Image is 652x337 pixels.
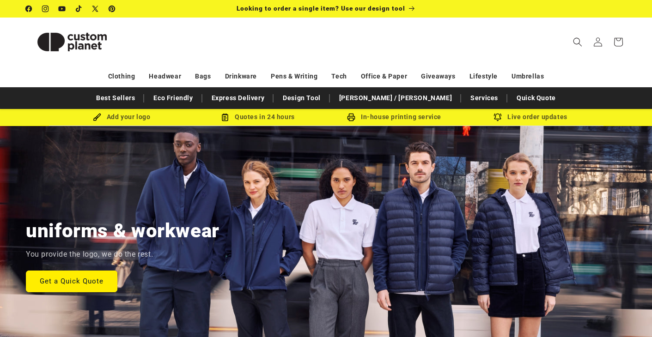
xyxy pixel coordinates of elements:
div: Live order updates [463,111,599,123]
div: In-house printing service [326,111,463,123]
a: Headwear [149,68,181,84]
a: Custom Planet [22,18,122,66]
a: Express Delivery [207,90,269,106]
a: Office & Paper [361,68,407,84]
div: Quotes in 24 hours [190,111,326,123]
div: Add your logo [54,111,190,123]
a: Bags [195,68,211,84]
a: Clothing [108,68,135,84]
a: Pens & Writing [271,68,317,84]
a: Giveaways [421,68,455,84]
a: Umbrellas [512,68,544,84]
a: Tech [331,68,347,84]
a: Get a Quick Quote [26,270,117,292]
p: You provide the logo, we do the rest. [26,248,153,261]
a: Lifestyle [469,68,498,84]
a: Services [466,90,503,106]
a: [PERSON_NAME] / [PERSON_NAME] [335,90,457,106]
a: Quick Quote [512,90,561,106]
a: Best Sellers [91,90,140,106]
summary: Search [567,32,588,52]
img: Order Updates Icon [221,113,229,121]
img: In-house printing [347,113,355,121]
img: Order updates [494,113,502,121]
img: Brush Icon [93,113,101,121]
a: Drinkware [225,68,257,84]
a: Design Tool [278,90,325,106]
span: Looking to order a single item? Use our design tool [237,5,405,12]
img: Custom Planet [26,21,118,63]
a: Eco Friendly [149,90,197,106]
h2: uniforms & workwear [26,218,219,243]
